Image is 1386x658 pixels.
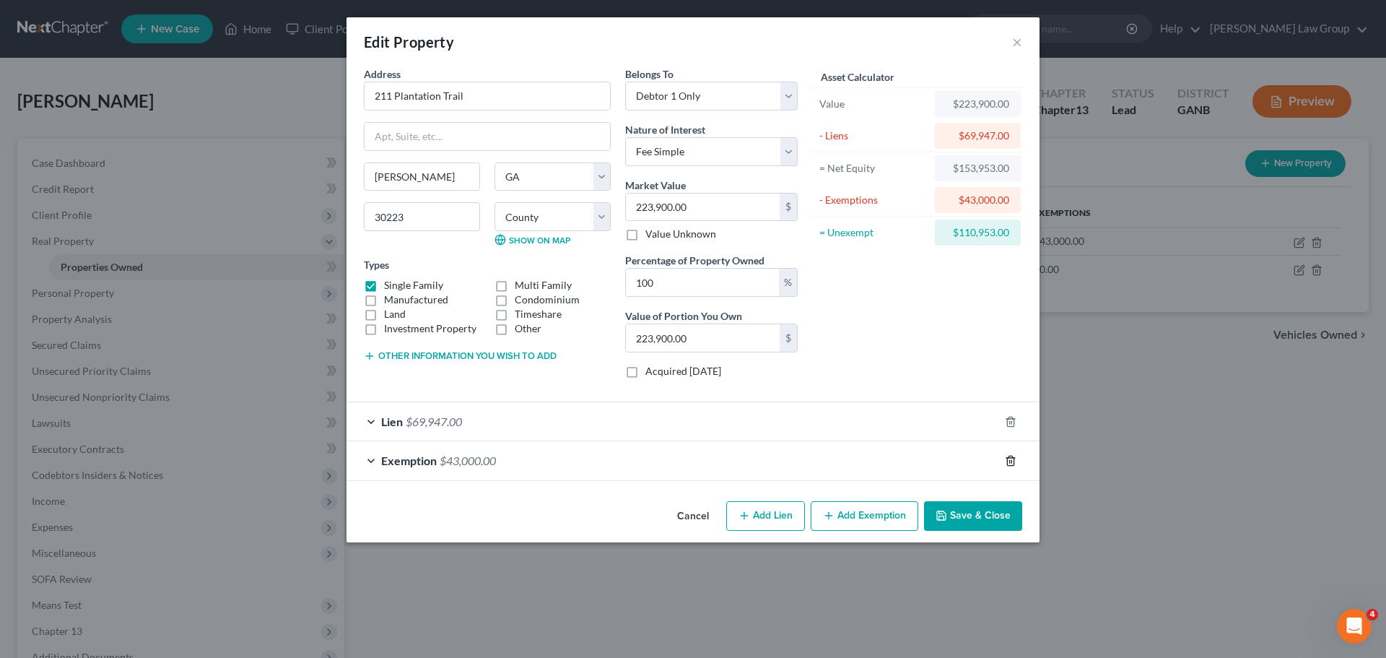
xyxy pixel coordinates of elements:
div: - Liens [819,129,928,143]
label: Timeshare [515,307,562,321]
button: Add Lien [726,501,805,532]
label: Value of Portion You Own [625,308,742,324]
input: 0.00 [626,324,780,352]
input: Enter address... [365,82,610,110]
input: Enter city... [365,163,479,191]
div: $223,900.00 [946,97,1009,111]
div: $69,947.00 [946,129,1009,143]
label: Value Unknown [645,227,716,241]
div: $ [780,324,797,352]
div: Value [819,97,928,111]
span: 4 [1367,609,1378,620]
div: $43,000.00 [946,193,1009,207]
div: = Unexempt [819,225,928,240]
label: Percentage of Property Owned [625,253,764,268]
div: $110,953.00 [946,225,1009,240]
button: Cancel [666,503,720,532]
div: % [779,269,797,296]
label: Types [364,257,389,272]
label: Asset Calculator [821,69,894,85]
label: Multi Family [515,278,572,293]
div: $153,953.00 [946,161,1009,176]
label: Single Family [384,278,443,293]
span: Address [364,68,401,80]
span: Lien [381,415,403,428]
input: Enter zip... [364,202,480,231]
label: Land [384,307,406,321]
label: Investment Property [384,321,476,336]
div: $ [780,194,797,221]
div: = Net Equity [819,161,928,176]
span: $69,947.00 [406,415,462,428]
label: Nature of Interest [625,122,705,137]
iframe: Intercom live chat [1337,609,1372,644]
input: Apt, Suite, etc... [365,123,610,150]
label: Manufactured [384,293,448,307]
div: Edit Property [364,32,454,52]
a: Show on Map [494,234,570,246]
span: Exemption [381,454,437,467]
button: Other information you wish to add [364,350,557,362]
label: Acquired [DATE] [645,364,721,378]
input: 0.00 [626,269,779,296]
label: Other [515,321,541,336]
button: Add Exemption [811,501,918,532]
label: Market Value [625,178,686,193]
button: × [1012,33,1022,51]
span: Belongs To [625,68,674,80]
label: Condominium [515,293,580,307]
button: Save & Close [924,501,1022,532]
span: $43,000.00 [440,454,496,467]
input: 0.00 [626,194,780,221]
div: - Exemptions [819,193,928,207]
